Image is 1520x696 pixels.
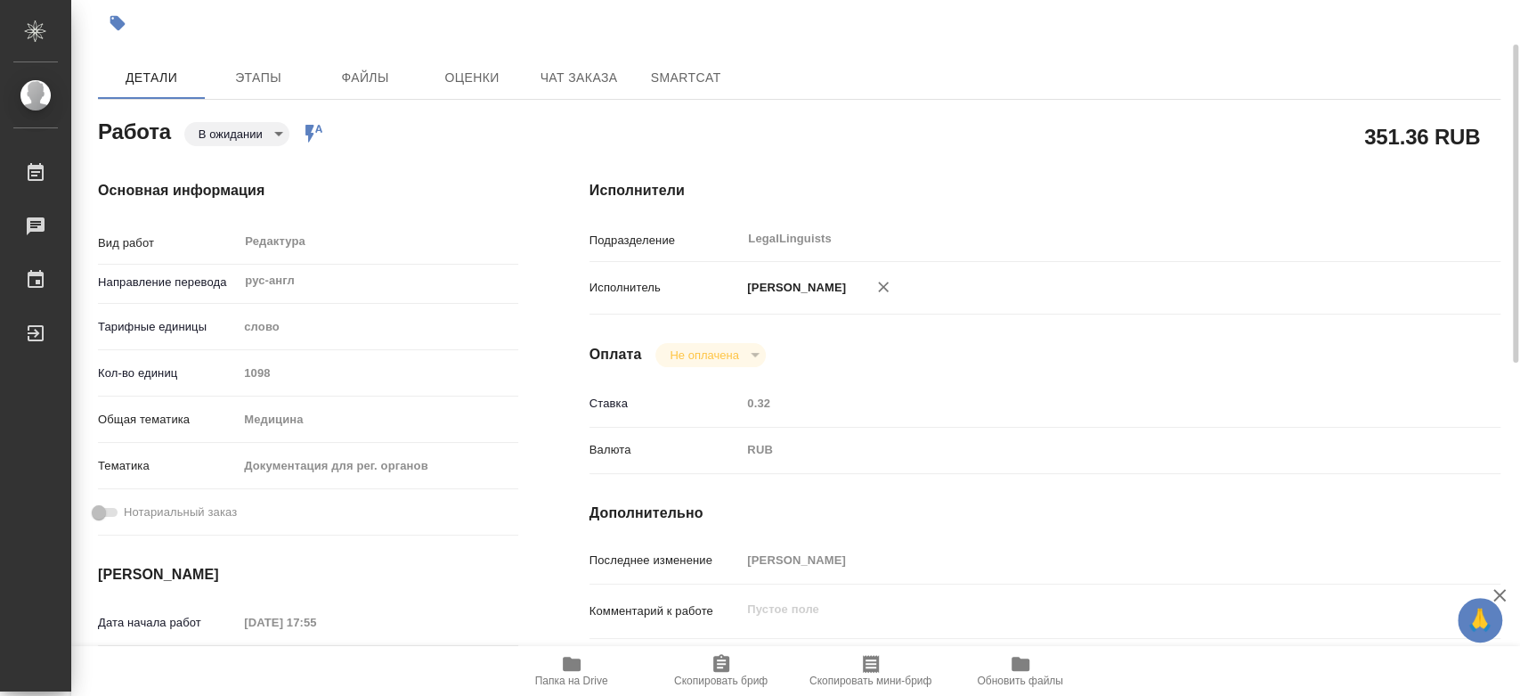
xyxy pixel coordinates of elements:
[655,343,765,367] div: В ожидании
[535,675,608,687] span: Папка на Drive
[98,457,238,475] p: Тематика
[796,646,946,696] button: Скопировать мини-бриф
[98,614,238,632] p: Дата начала работ
[589,602,742,620] p: Комментарий к работе
[977,675,1063,687] span: Обновить файлы
[741,435,1424,465] div: RUB
[238,360,517,386] input: Пустое поле
[809,675,931,687] span: Скопировать мини-бриф
[124,504,237,521] span: Нотариальный заказ
[429,67,515,89] span: Оценки
[674,675,768,687] span: Скопировать бриф
[98,411,238,429] p: Общая тематика
[215,67,301,89] span: Этапы
[1458,598,1502,643] button: 🙏
[589,180,1500,201] h4: Исполнители
[238,451,517,481] div: Документация для рег. органов
[98,114,171,146] h2: Работа
[109,67,194,89] span: Детали
[238,312,517,342] div: слово
[497,646,646,696] button: Папка на Drive
[643,67,728,89] span: SmartCat
[98,364,238,382] p: Кол-во единиц
[238,610,394,635] input: Пустое поле
[589,395,742,413] p: Ставка
[741,279,846,297] p: [PERSON_NAME]
[1465,602,1495,639] span: 🙏
[664,348,744,363] button: Не оплачена
[536,67,622,89] span: Чат заказа
[646,646,796,696] button: Скопировать бриф
[864,267,903,307] button: Удалить исполнителя
[98,4,137,43] button: Добавить тэг
[238,405,517,435] div: Медицина
[741,390,1424,416] input: Пустое поле
[1364,121,1480,151] h2: 351.36 RUB
[589,279,742,297] p: Исполнитель
[98,234,238,252] p: Вид работ
[193,127,268,142] button: В ожидании
[589,344,642,365] h4: Оплата
[322,67,408,89] span: Файлы
[946,646,1095,696] button: Обновить файлы
[98,318,238,336] p: Тарифные единицы
[589,441,742,459] p: Валюта
[589,232,742,250] p: Подразделение
[98,564,518,585] h4: [PERSON_NAME]
[589,503,1500,524] h4: Дополнительно
[98,274,238,291] p: Направление перевода
[98,180,518,201] h4: Основная информация
[589,552,742,569] p: Последнее изменение
[184,122,289,146] div: В ожидании
[741,547,1424,573] input: Пустое поле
